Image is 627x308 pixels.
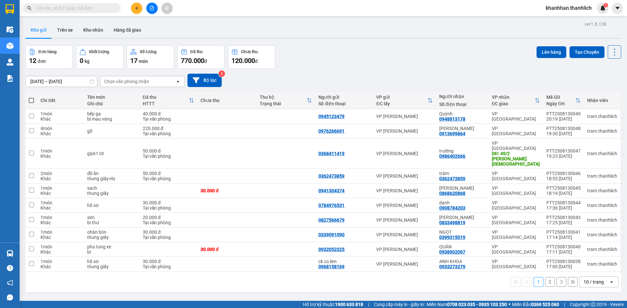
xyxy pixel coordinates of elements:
[318,188,345,193] div: 0941304374
[546,154,581,159] div: 19:23 [DATE]
[165,6,169,10] span: aim
[546,185,581,191] div: PTT2508130045
[143,101,189,106] div: HTTT
[368,301,369,308] span: |
[546,229,581,235] div: PTT2508130041
[36,5,113,12] input: Tìm tên, số ĐT hoặc mã đơn
[318,128,345,134] div: 0976266691
[143,205,194,211] div: Tại văn phòng
[40,264,81,269] div: Khác
[130,57,137,65] span: 17
[218,70,225,77] sup: 2
[143,220,194,225] div: Tại văn phòng
[426,301,507,308] span: Miền Nam
[143,131,194,136] div: Tại văn phòng
[609,279,614,285] svg: open
[587,261,617,267] div: tram.thanhlich
[318,95,370,100] div: Người gửi
[373,92,436,109] th: Toggle SortBy
[587,151,617,156] div: tram.thanhlich
[25,22,52,38] button: Kho gửi
[537,46,566,58] button: Lên hàng
[143,148,194,154] div: 50.000 đ
[87,215,136,220] div: sim
[40,154,81,159] div: Khác
[600,5,606,11] img: icon-new-feature
[376,247,432,252] div: VP [PERSON_NAME]
[181,57,204,65] span: 770.000
[570,46,604,58] button: Tạo Chuyến
[7,26,13,33] img: warehouse-icon
[546,131,581,136] div: 19:30 [DATE]
[40,215,81,220] div: 1 món
[135,6,139,10] span: plus
[140,50,156,54] div: Số lượng
[587,173,617,179] div: tram.thanhlich
[546,126,581,131] div: PTT2508130048
[143,176,194,181] div: Tại văn phòng
[143,235,194,240] div: Tại văn phòng
[143,154,194,159] div: Tại văn phòng
[29,57,36,65] span: 12
[7,75,13,82] img: solution-icon
[376,95,427,100] div: VP gửi
[40,148,81,154] div: 1 món
[40,259,81,264] div: 1 món
[143,264,194,269] div: Tại văn phòng
[76,45,123,69] button: Khối lượng0kg
[7,265,13,271] span: question-circle
[492,229,540,240] div: VP [GEOGRAPHIC_DATA]
[89,50,109,54] div: Khối lượng
[146,3,158,14] button: file-add
[492,244,540,255] div: VP [GEOGRAPHIC_DATA]
[376,128,432,134] div: VP [PERSON_NAME]
[27,6,32,10] span: search
[546,264,581,269] div: 17:00 [DATE]
[143,215,194,220] div: 20.000 đ
[7,294,13,301] span: message
[232,57,255,65] span: 120.000
[80,57,83,65] span: 0
[492,215,540,225] div: VP [GEOGRAPHIC_DATA]
[143,229,194,235] div: 30.000 đ
[439,131,465,136] div: 0913699864
[177,45,225,69] button: Đã thu770.000đ
[228,45,275,69] button: Chưa thu120.000đ
[439,200,485,205] div: danh
[143,126,194,131] div: 220.000 đ
[584,279,604,285] div: 10 / trang
[87,185,136,191] div: sach
[104,78,149,85] div: Chọn văn phòng nhận
[439,148,485,154] div: trường
[512,301,559,308] span: Miền Bắc
[143,171,194,176] div: 50.000 đ
[318,259,370,264] div: ck co lien
[40,229,81,235] div: 1 món
[439,249,465,255] div: 0938902097
[318,101,370,106] div: Số điện thoại
[87,176,136,181] div: thung giấy+bị
[139,92,197,109] th: Toggle SortBy
[40,131,81,136] div: Khác
[143,200,194,205] div: 30.000 đ
[447,302,507,307] strong: 0708 023 035 - 0935 103 250
[87,229,136,235] div: ohân bón
[187,74,222,87] button: Bộ lọc
[318,247,345,252] div: 0932052325
[376,261,432,267] div: VP [PERSON_NAME]
[143,116,194,122] div: Tại văn phòng
[439,259,485,264] div: ANH KHOA
[439,235,465,240] div: 0399315019
[318,151,345,156] div: 0368411419
[492,101,535,106] div: ĐC giao
[318,173,345,179] div: 0362473859
[546,259,581,264] div: PTT2508130038
[40,200,81,205] div: 1 món
[492,95,535,100] div: VP nhận
[492,151,540,167] div: DĐ: 49/2 phạm hồng thái
[439,111,485,116] div: Quỳnh
[40,244,81,249] div: 1 món
[87,95,136,100] div: Tên món
[587,217,617,223] div: tram.thanhlich
[87,259,136,264] div: hồ sơ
